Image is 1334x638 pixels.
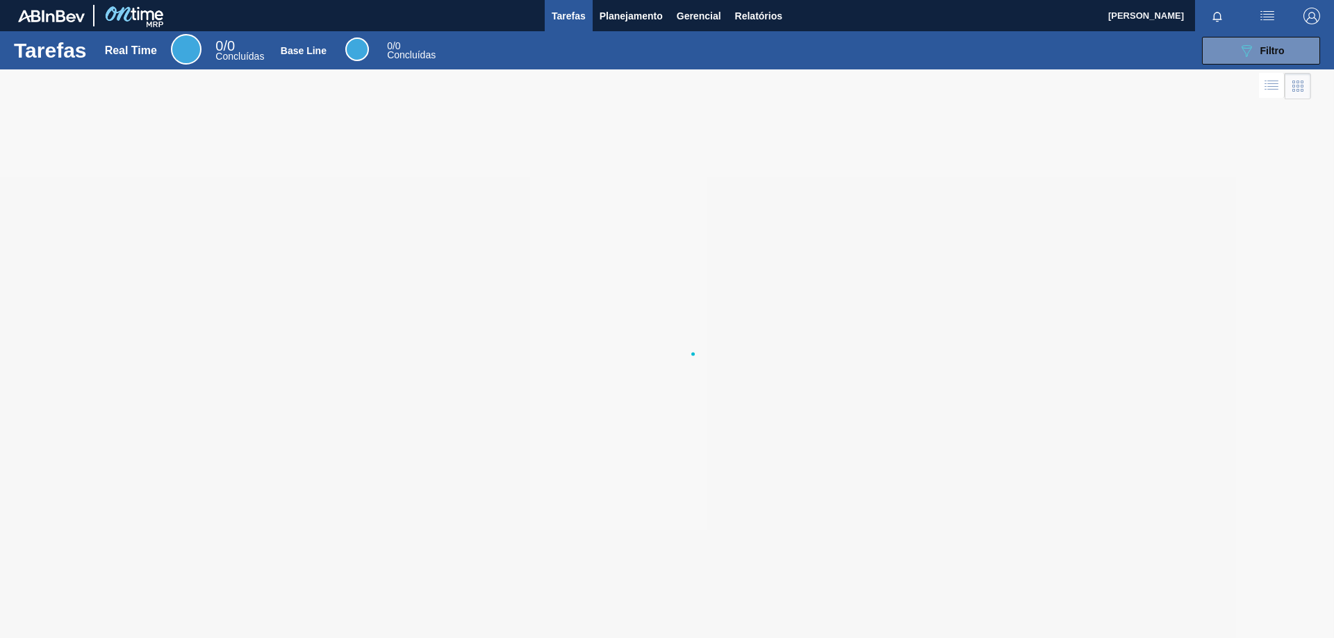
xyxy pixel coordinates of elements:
span: / 0 [215,38,235,53]
span: Concluídas [387,49,436,60]
span: Concluídas [215,51,264,62]
div: Real Time [105,44,157,57]
img: userActions [1259,8,1276,24]
span: Tarefas [552,8,586,24]
div: Base Line [345,37,369,61]
div: Real Time [171,34,201,65]
span: 0 [215,38,223,53]
button: Filtro [1202,37,1320,65]
span: Relatórios [735,8,782,24]
span: Filtro [1260,45,1285,56]
img: Logout [1303,8,1320,24]
div: Real Time [215,40,264,61]
div: Base Line [281,45,327,56]
button: Notificações [1195,6,1240,26]
span: Planejamento [600,8,663,24]
h1: Tarefas [14,42,87,58]
div: Base Line [387,42,436,60]
img: TNhmsLtSVTkK8tSr43FrP2fwEKptu5GPRR3wAAAABJRU5ErkJggg== [18,10,85,22]
span: / 0 [387,40,400,51]
span: 0 [387,40,393,51]
span: Gerencial [677,8,721,24]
